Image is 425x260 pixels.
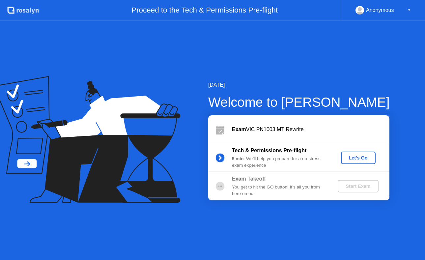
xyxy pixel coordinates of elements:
[232,184,327,197] div: You get to hit the GO button! It’s all you from here on out
[408,6,411,14] div: ▼
[232,156,327,169] div: : We’ll help you prepare for a no-stress exam experience
[344,155,373,160] div: Let's Go
[208,81,390,89] div: [DATE]
[232,176,266,182] b: Exam Takeoff
[232,148,306,153] b: Tech & Permissions Pre-flight
[338,180,378,192] button: Start Exam
[340,184,376,189] div: Start Exam
[232,127,246,132] b: Exam
[366,6,394,14] div: Anonymous
[232,126,389,133] div: VIC PN1003 MT Rewrite
[208,92,390,112] div: Welcome to [PERSON_NAME]
[232,156,244,161] b: 5 min
[341,152,376,164] button: Let's Go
